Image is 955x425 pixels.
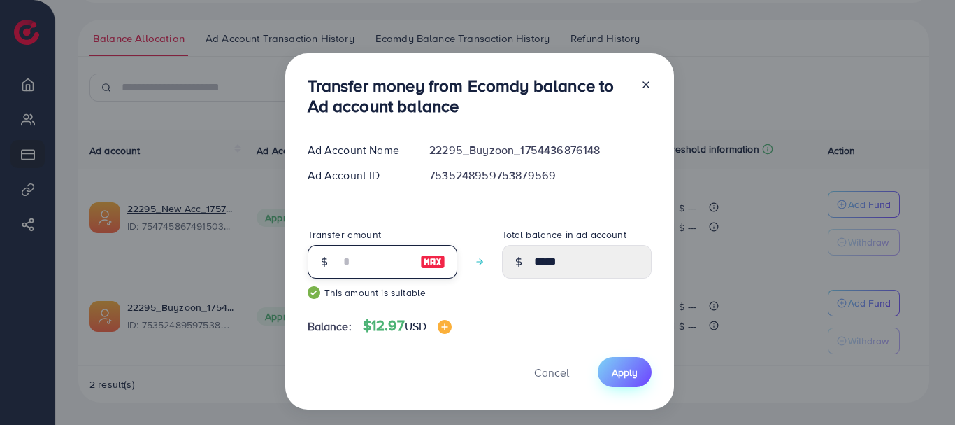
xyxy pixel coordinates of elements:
[598,357,652,387] button: Apply
[405,319,426,334] span: USD
[308,286,320,299] img: guide
[418,142,662,158] div: 22295_Buyzoon_1754436876148
[896,362,945,414] iframe: Chat
[308,228,381,242] label: Transfer amount
[296,142,419,158] div: Ad Account Name
[438,320,452,334] img: image
[418,167,662,183] div: 7535248959753879569
[517,357,587,387] button: Cancel
[502,228,626,242] label: Total balance in ad account
[308,319,352,335] span: Balance:
[363,317,452,335] h4: $12.97
[612,365,638,379] span: Apply
[296,167,419,183] div: Ad Account ID
[308,76,629,116] h3: Transfer money from Ecomdy balance to Ad account balance
[308,286,457,300] small: This amount is suitable
[420,253,445,270] img: image
[534,365,569,380] span: Cancel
